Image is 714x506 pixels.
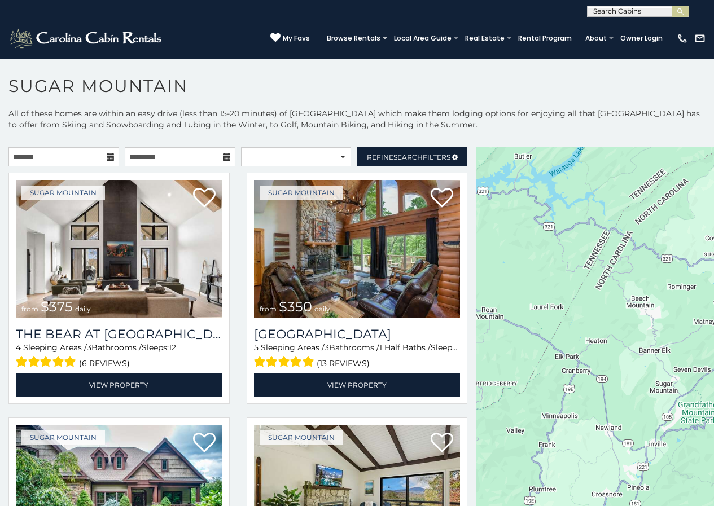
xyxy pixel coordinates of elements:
[314,305,330,313] span: daily
[367,153,450,161] span: Refine Filters
[317,356,370,371] span: (13 reviews)
[254,327,461,342] h3: Grouse Moor Lodge
[459,30,510,46] a: Real Estate
[677,33,688,44] img: phone-regular-white.png
[260,430,343,445] a: Sugar Mountain
[8,27,165,50] img: White-1-2.png
[260,305,277,313] span: from
[254,180,461,318] img: Grouse Moor Lodge
[21,305,38,313] span: from
[16,342,21,353] span: 4
[16,327,222,342] h3: The Bear At Sugar Mountain
[283,33,310,43] span: My Favs
[75,305,91,313] span: daily
[79,356,130,371] span: (6 reviews)
[193,187,216,210] a: Add to favorites
[270,33,310,44] a: My Favs
[16,342,222,371] div: Sleeping Areas / Bathrooms / Sleeps:
[254,342,259,353] span: 5
[254,373,461,397] a: View Property
[193,432,216,455] a: Add to favorites
[615,30,668,46] a: Owner Login
[254,327,461,342] a: [GEOGRAPHIC_DATA]
[16,180,222,318] img: The Bear At Sugar Mountain
[458,342,465,353] span: 12
[16,327,222,342] a: The Bear At [GEOGRAPHIC_DATA]
[431,432,453,455] a: Add to favorites
[431,187,453,210] a: Add to favorites
[41,298,73,315] span: $375
[260,186,343,200] a: Sugar Mountain
[512,30,577,46] a: Rental Program
[16,180,222,318] a: The Bear At Sugar Mountain from $375 daily
[16,373,222,397] a: View Property
[321,30,386,46] a: Browse Rentals
[21,430,105,445] a: Sugar Mountain
[21,186,105,200] a: Sugar Mountain
[87,342,91,353] span: 3
[379,342,431,353] span: 1 Half Baths /
[694,33,706,44] img: mail-regular-white.png
[254,180,461,318] a: Grouse Moor Lodge from $350 daily
[325,342,329,353] span: 3
[393,153,423,161] span: Search
[169,342,176,353] span: 12
[279,298,312,315] span: $350
[580,30,612,46] a: About
[388,30,457,46] a: Local Area Guide
[254,342,461,371] div: Sleeping Areas / Bathrooms / Sleeps:
[357,147,467,166] a: RefineSearchFilters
